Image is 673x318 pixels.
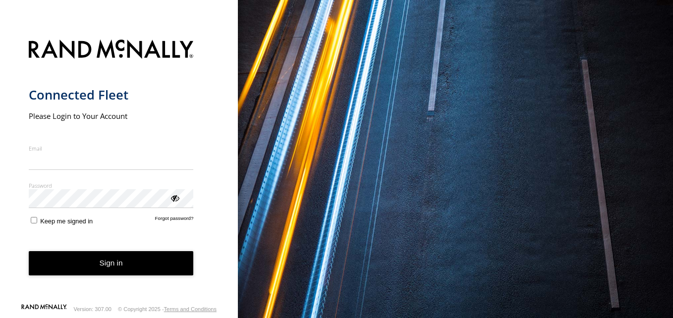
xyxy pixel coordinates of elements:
[31,217,37,223] input: Keep me signed in
[29,34,210,303] form: main
[164,306,217,312] a: Terms and Conditions
[29,87,194,103] h1: Connected Fleet
[29,111,194,121] h2: Please Login to Your Account
[21,304,67,314] a: Visit our Website
[169,193,179,203] div: ViewPassword
[29,145,194,152] label: Email
[74,306,112,312] div: Version: 307.00
[29,38,194,63] img: Rand McNally
[29,182,194,189] label: Password
[118,306,217,312] div: © Copyright 2025 -
[155,215,194,225] a: Forgot password?
[29,251,194,275] button: Sign in
[40,217,93,225] span: Keep me signed in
